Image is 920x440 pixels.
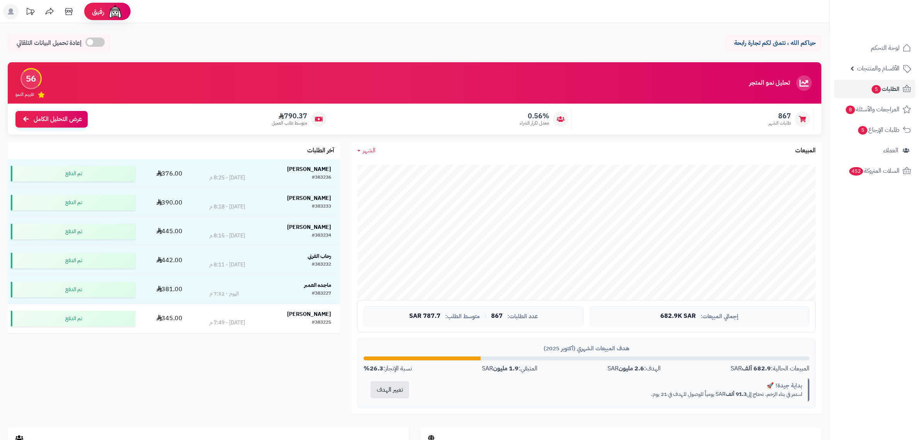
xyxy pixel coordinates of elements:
span: تقييم النمو [15,91,34,98]
span: الأقسام والمنتجات [857,63,900,74]
strong: [PERSON_NAME] [287,194,331,202]
span: إعادة تحميل البيانات التلقائي [17,39,82,48]
td: 345.00 [138,304,201,333]
h3: تحليل نمو المتجر [749,80,790,87]
div: #383225 [312,319,331,327]
span: المراجعات والأسئلة [845,104,900,115]
strong: 26.3% [364,364,383,373]
div: تم الدفع [11,224,135,239]
span: عرض التحليل الكامل [34,115,82,124]
div: هدف المبيعات الشهري (أكتوبر 2025) [364,344,809,353]
span: معدل تكرار الشراء [520,120,549,126]
div: #383227 [312,290,331,298]
strong: 1.9 مليون [493,364,519,373]
a: المراجعات والأسئلة8 [834,100,915,119]
span: الطلبات [871,84,900,94]
div: تم الدفع [11,253,135,268]
span: متوسط الطلب: [445,313,480,320]
div: [DATE] - 7:49 م [209,319,245,327]
strong: [PERSON_NAME] [287,310,331,318]
div: الهدف: SAR [607,364,661,373]
strong: [PERSON_NAME] [287,165,331,173]
span: 5 [872,85,881,94]
div: [DATE] - 8:18 م [209,203,245,211]
span: 5 [858,126,868,135]
a: السلات المتروكة452 [834,162,915,180]
div: المبيعات الحالية: SAR [731,364,809,373]
span: إجمالي المبيعات: [701,313,738,320]
strong: 2.6 مليون [619,364,644,373]
td: 442.00 [138,246,201,275]
div: تم الدفع [11,166,135,181]
div: اليوم - 7:52 م [209,290,239,298]
div: نسبة الإنجاز: [364,364,412,373]
div: المتبقي: SAR [482,364,537,373]
div: [DATE] - 8:15 م [209,232,245,240]
span: لوحة التحكم [871,43,900,53]
strong: 682.9 ألف [742,364,771,373]
td: 390.00 [138,188,201,217]
div: [DATE] - 8:11 م [209,261,245,269]
div: #383236 [312,174,331,182]
img: ai-face.png [107,4,123,19]
p: استمر في بناء الزخم. تحتاج إلى SAR يومياً للوصول للهدف في 21 يوم. [422,391,802,398]
a: طلبات الإرجاع5 [834,121,915,139]
td: 376.00 [138,159,201,188]
a: تحديثات المنصة [20,4,40,21]
span: طلبات الشهر [769,120,791,126]
span: 790.37 [272,112,307,120]
span: متوسط طلب العميل [272,120,307,126]
div: تم الدفع [11,282,135,297]
td: 445.00 [138,217,201,246]
div: #383234 [312,232,331,240]
span: 787.7 SAR [409,313,440,320]
strong: 91.3 ألف [726,390,747,398]
h3: المبيعات [795,147,816,154]
span: الشهر [363,146,376,155]
div: تم الدفع [11,195,135,210]
span: 8 [846,106,855,114]
strong: [PERSON_NAME] [287,223,331,231]
span: 0.56% [520,112,549,120]
a: لوحة التحكم [834,39,915,57]
h3: آخر الطلبات [307,147,334,154]
a: عرض التحليل الكامل [15,111,88,128]
a: الطلبات5 [834,80,915,98]
span: | [485,313,486,319]
button: تغيير الهدف [371,381,409,398]
a: الشهر [357,146,376,155]
span: السلات المتروكة [849,165,900,176]
div: تم الدفع [11,311,135,326]
div: #383232 [312,261,331,269]
span: رفيق [92,7,104,16]
p: حياكم الله ، نتمنى لكم تجارة رابحة [731,39,816,48]
span: عدد الطلبات: [507,313,538,320]
img: logo-2.png [867,18,913,34]
td: 381.00 [138,275,201,304]
span: 867 [491,313,503,320]
strong: رحاب القرني [308,252,331,260]
span: 682.9K SAR [660,313,696,320]
span: 867 [769,112,791,120]
span: طلبات الإرجاع [857,124,900,135]
span: العملاء [883,145,898,156]
div: بداية جيدة! 🚀 [422,382,802,390]
div: #383233 [312,203,331,211]
a: العملاء [834,141,915,160]
div: [DATE] - 8:25 م [209,174,245,182]
span: 452 [849,167,864,176]
strong: ماجده العمبر [304,281,331,289]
